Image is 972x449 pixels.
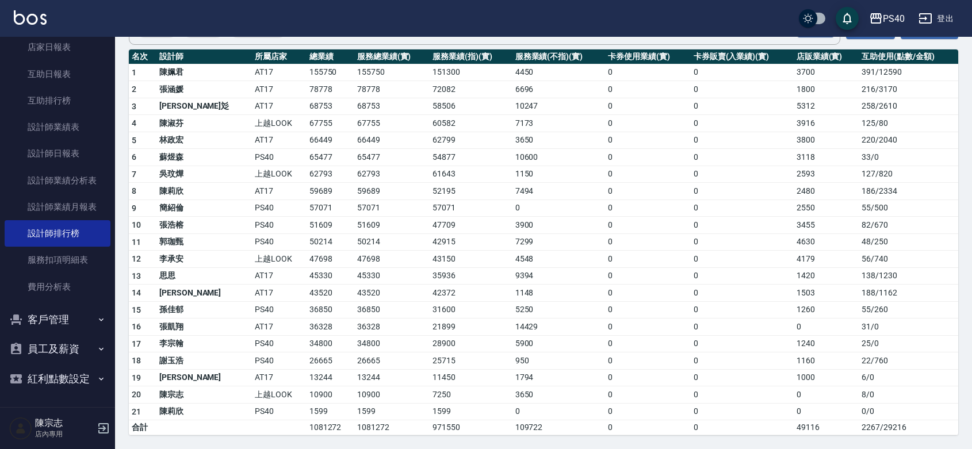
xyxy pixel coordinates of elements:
td: 簡紹倫 [156,199,252,217]
td: 3118 [794,149,859,166]
span: 16 [132,322,141,331]
td: 孫佳郁 [156,301,252,318]
span: 5 [132,136,136,145]
td: AT17 [252,81,307,98]
a: 服務扣項明細表 [5,247,110,273]
td: 42915 [430,233,512,251]
td: AT17 [252,318,307,336]
td: [PERSON_NAME]彣 [156,98,252,115]
td: 51609 [307,217,354,234]
td: 2267 / 29216 [859,420,958,435]
td: 0 [691,199,794,217]
td: 1420 [794,267,859,285]
span: 6 [132,152,136,162]
td: 3916 [794,115,859,132]
td: 0 [605,352,691,370]
td: 67755 [307,115,354,132]
td: 155750 [307,64,354,81]
td: AT17 [252,64,307,81]
td: 950 [512,352,605,370]
button: 登出 [914,8,958,29]
td: 0 [605,64,691,81]
td: 4548 [512,251,605,268]
td: 62799 [430,132,512,149]
td: 50214 [307,233,354,251]
th: 名次 [129,49,156,64]
td: 1260 [794,301,859,318]
td: 68753 [354,98,430,115]
td: 3700 [794,64,859,81]
td: 72082 [430,81,512,98]
td: 0 [691,318,794,336]
td: 0 [605,233,691,251]
td: 1148 [512,285,605,302]
td: 59689 [354,183,430,200]
td: 42372 [430,285,512,302]
span: 11 [132,237,141,247]
td: 0 / 0 [859,403,958,420]
td: 43520 [307,285,354,302]
td: 0 [691,420,794,435]
td: 陳莉欣 [156,403,252,420]
td: 陳莉欣 [156,183,252,200]
span: 3 [132,102,136,111]
th: 服務業績(不指)(實) [512,49,605,64]
td: 林政宏 [156,132,252,149]
span: 7 [132,170,136,179]
td: 0 [605,335,691,352]
td: 55 / 500 [859,199,958,217]
td: 66449 [307,132,354,149]
span: 21 [132,407,141,416]
td: 220 / 2040 [859,132,958,149]
td: 0 [605,115,691,132]
td: AT17 [252,132,307,149]
td: 34800 [307,335,354,352]
td: 58506 [430,98,512,115]
td: 蘇煜森 [156,149,252,166]
td: 7173 [512,115,605,132]
td: 0 [605,403,691,420]
td: 1503 [794,285,859,302]
td: 0 [691,81,794,98]
td: AT17 [252,369,307,386]
a: 店家日報表 [5,34,110,60]
td: 10900 [354,386,430,404]
td: 25 / 0 [859,335,958,352]
td: 0 [691,285,794,302]
td: 張浩榕 [156,217,252,234]
td: PS40 [252,352,307,370]
a: 設計師排行榜 [5,220,110,247]
td: 0 [605,166,691,183]
span: 20 [132,390,141,399]
td: 36328 [307,318,354,336]
td: 57071 [430,199,512,217]
td: 10247 [512,98,605,115]
td: 78778 [307,81,354,98]
td: 李承安 [156,251,252,268]
td: 49116 [794,420,859,435]
a: 設計師業績表 [5,114,110,140]
td: 11450 [430,369,512,386]
td: 6696 [512,81,605,98]
td: 25715 [430,352,512,370]
td: 47698 [307,251,354,268]
th: 卡券使用業績(實) [605,49,691,64]
td: 陳宗志 [156,386,252,404]
td: 62793 [307,166,354,183]
td: 22 / 760 [859,352,958,370]
td: 0 [691,132,794,149]
td: 66449 [354,132,430,149]
td: 5900 [512,335,605,352]
td: 21899 [430,318,512,336]
td: 43150 [430,251,512,268]
td: AT17 [252,267,307,285]
img: Logo [14,10,47,25]
td: 0 [691,403,794,420]
td: 62793 [354,166,430,183]
a: 費用分析表 [5,274,110,300]
td: 188 / 1162 [859,285,958,302]
td: 34800 [354,335,430,352]
button: 客戶管理 [5,305,110,335]
span: 17 [132,339,141,348]
button: PS40 [864,7,909,30]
